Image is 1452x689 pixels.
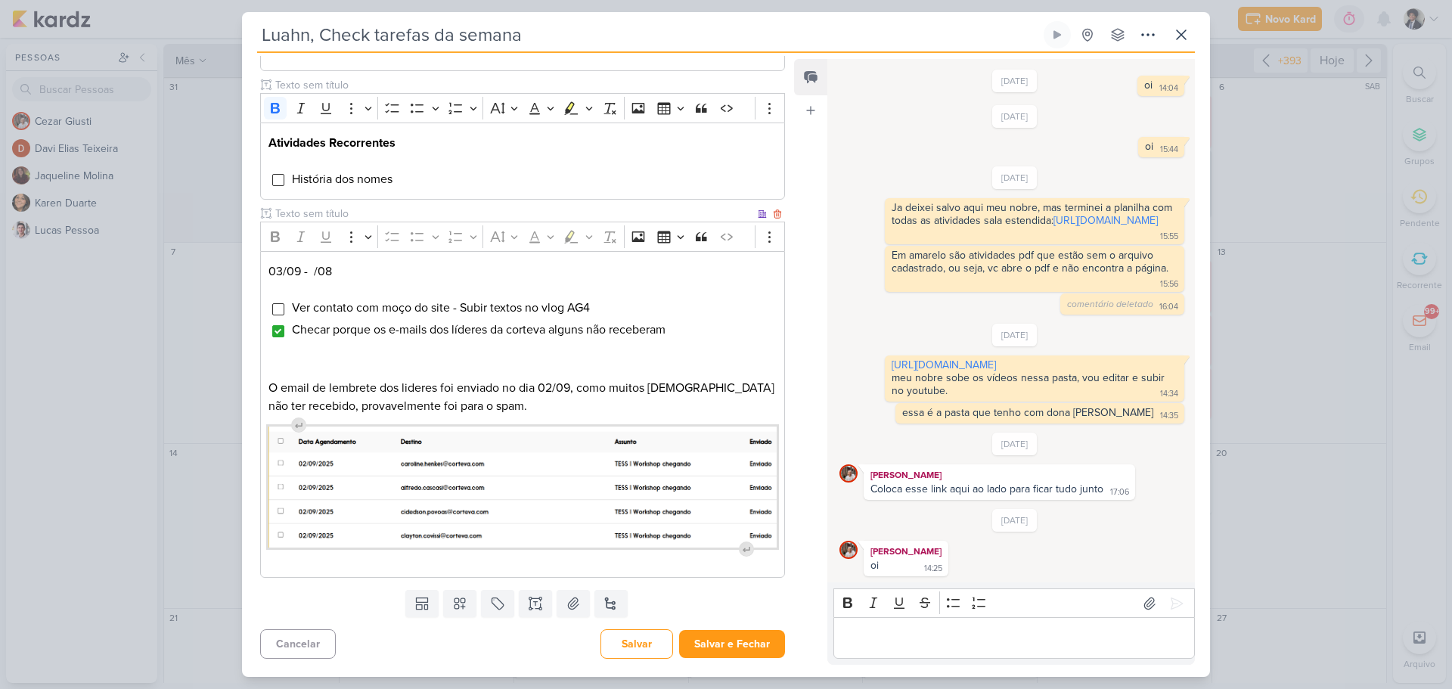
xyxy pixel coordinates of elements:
div: Insert paragraph before block [291,417,306,433]
div: [PERSON_NAME] [867,544,945,559]
div: oi [1144,79,1153,92]
img: 8CY5b+PZQNOGYAAAAASUVORK5CYII= [268,427,777,548]
div: Editor editing area: main [833,617,1195,659]
div: 14:35 [1160,410,1178,422]
div: Editor toolbar [833,588,1195,618]
div: 14:25 [924,563,942,575]
a: [URL][DOMAIN_NAME] [892,358,996,371]
div: 15:55 [1160,231,1178,243]
div: Ligar relógio [1051,29,1063,41]
p: O email de lembrete dos lideres foi enviado no dia 02/09, como muitos [DEMOGRAPHIC_DATA] não ter ... [268,379,777,415]
button: Salvar e Fechar [679,630,785,658]
img: Cezar Giusti [839,464,858,483]
div: Ja deixei salvo aqui meu nobre, mas terminei a planilha com todas as atividades sala estendida: [892,201,1175,227]
div: essa é a pasta que tenho com dona [PERSON_NAME] [902,406,1153,419]
span: Checar porque os e-mails dos líderes da corteva alguns não receberam [292,322,665,337]
strong: Atividades Recorrentes [268,135,396,151]
div: oi [1145,140,1153,153]
div: 14:04 [1159,82,1178,95]
div: oi [870,559,879,572]
input: Kard Sem Título [257,21,1041,48]
div: Coloca esse link aqui ao lado para ficar tudo junto [870,483,1103,495]
img: Cezar Giusti [839,541,858,559]
a: [URL][DOMAIN_NAME] [1053,214,1158,227]
div: 15:44 [1160,144,1178,156]
div: 16:04 [1159,301,1178,313]
button: Salvar [600,629,673,659]
div: 15:56 [1160,278,1178,290]
input: Texto sem título [272,206,755,222]
span: comentário deletado [1067,299,1153,309]
div: Insert paragraph after block [739,542,754,557]
div: Editor editing area: main [260,123,785,200]
div: 14:34 [1160,388,1178,400]
p: 03/09 - /08 [268,262,777,281]
span: Ver contato com moço do site - Subir textos no vlog AG4 [292,300,590,315]
input: Texto sem título [272,77,785,93]
button: Cancelar [260,629,336,659]
div: Em amarelo são atividades pdf que estão sem o arquivo cadastrado, ou seja, vc abre o pdf e não en... [892,249,1168,275]
div: Editor editing area: main [260,251,785,578]
div: 17:06 [1110,486,1129,498]
div: Editor toolbar [260,93,785,123]
div: Editor toolbar [260,222,785,251]
div: meu nobre sobe os vídeos nessa pasta, vou editar e subir no youtube. [892,371,1168,397]
div: [PERSON_NAME] [867,467,1132,483]
span: História dos nomes [292,172,392,187]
